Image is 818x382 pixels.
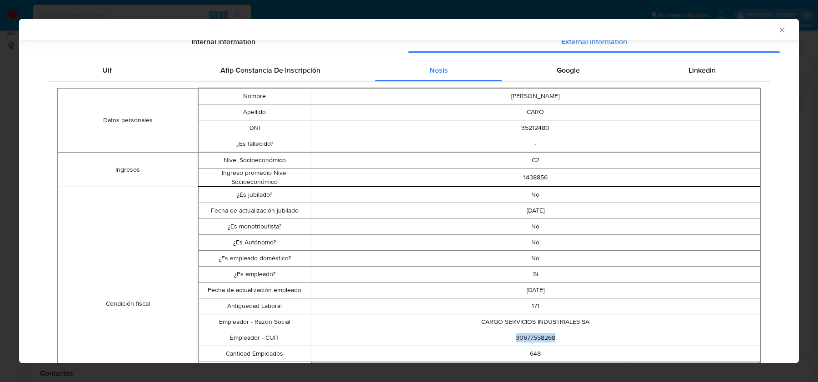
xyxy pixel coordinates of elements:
[429,65,448,75] span: Nosis
[561,36,627,47] span: External information
[311,187,760,203] td: No
[199,187,311,203] td: ¿Es jubilado?
[624,362,692,373] th: nosis.data.Col 3
[311,314,760,330] td: CARGO SERVICIOS INDUSTRIALES SA
[778,25,786,34] button: Cerrar ventana
[58,89,198,153] td: Datos personales
[199,136,311,152] td: ¿Es fallecido?
[311,330,760,346] td: 30677558268
[311,153,760,169] td: C2
[38,31,780,53] div: Detailed info
[311,267,760,283] td: Si
[311,219,760,235] td: No
[199,219,311,235] td: ¿Es monotributista?
[311,283,760,298] td: [DATE]
[191,36,255,47] span: Internal information
[311,120,760,136] td: 35212480
[311,104,760,120] td: CARO
[199,235,311,251] td: ¿Es Autónomo?
[311,362,377,373] th: nosis.data.Col 1
[102,65,112,75] span: Uif
[311,251,760,267] td: No
[199,104,311,120] td: Apellido
[688,65,716,75] span: Linkedin
[311,298,760,314] td: 171
[377,362,624,373] th: nosis.data.Col 2
[19,19,799,363] div: closure-recommendation-modal
[48,60,770,81] div: Detailed external info
[199,267,311,283] td: ¿Es empleado?
[199,251,311,267] td: ¿Es empleado doméstico?
[311,136,760,152] td: -
[199,120,311,136] td: DNI
[199,346,311,362] td: Cantidad Empleados
[199,203,311,219] td: Fecha de actualización jubilado
[199,298,311,314] td: Antiguedad Laboral
[311,235,760,251] td: No
[557,65,580,75] span: Google
[199,169,311,187] td: Ingreso promedio Nivel Socioeconómico
[311,346,760,362] td: 648
[199,283,311,298] td: Fecha de actualización empleado
[311,89,760,104] td: [PERSON_NAME]
[311,169,760,187] td: 1438856
[58,153,198,187] td: Ingresos
[199,314,311,330] td: Empleador - Razon Social
[199,330,311,346] td: Empleador - CUIT
[692,362,760,373] th: nosis.data.Col 4
[311,203,760,219] td: [DATE]
[220,65,320,75] span: Afip Constancia De Inscripción
[199,89,311,104] td: Nombre
[199,153,311,169] td: Nivel Socioeconómico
